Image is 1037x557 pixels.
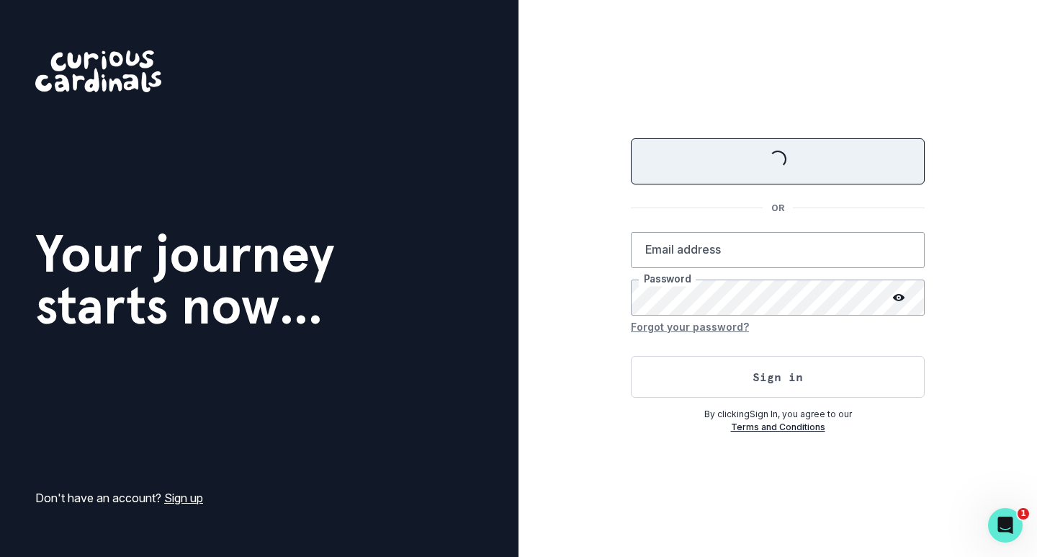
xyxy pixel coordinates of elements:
[631,408,925,421] p: By clicking Sign In , you agree to our
[631,138,925,184] button: Sign in with Google (GSuite)
[631,316,749,339] button: Forgot your password?
[988,508,1023,543] iframe: Intercom live chat
[731,422,825,432] a: Terms and Conditions
[35,50,161,92] img: Curious Cardinals Logo
[164,491,203,505] a: Sign up
[1018,508,1029,520] span: 1
[35,228,335,331] h1: Your journey starts now...
[35,489,203,507] p: Don't have an account?
[631,356,925,398] button: Sign in
[763,202,793,215] p: OR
